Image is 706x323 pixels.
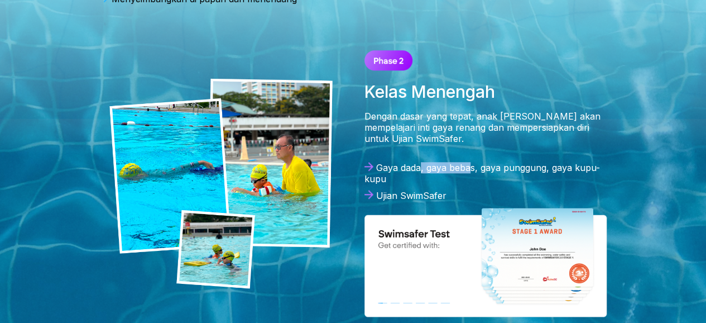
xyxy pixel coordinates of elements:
img: SwimSafer Stage 1 Award certificate [364,207,607,317]
img: Phase 2 [364,50,413,70]
div: Ujian SwimSafer [364,190,607,201]
div: Dengan dasar yang tepat, anak [PERSON_NAME] akan mempelajari inti gaya renang dan mempersiapkan d... [364,111,607,144]
img: Arrow [364,162,373,171]
img: Arrow [364,190,373,199]
img: coach teaching a kid's swimming lesson in Singapore [109,78,333,288]
div: Kelas Menengah [364,82,607,102]
div: Gaya dada, gaya bebas, gaya punggung, gaya kupu-kupu [364,162,607,184]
